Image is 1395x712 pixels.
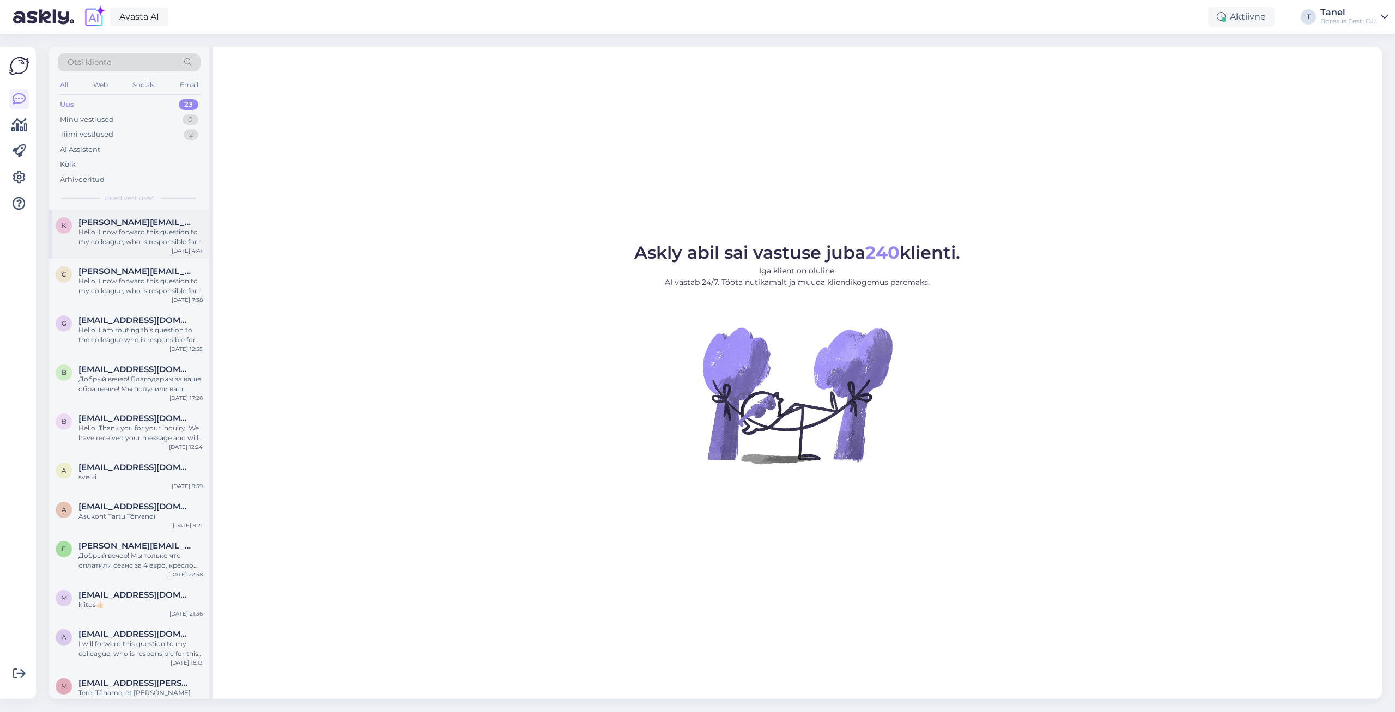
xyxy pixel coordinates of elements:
[169,394,203,402] div: [DATE] 17:26
[60,129,113,140] div: Tiimi vestlused
[78,600,203,610] div: kiitos👍🏻
[78,227,203,247] div: Hello, I now forward this question to my colleague, who is responsible for this. The reply will b...
[91,78,110,92] div: Web
[168,570,203,579] div: [DATE] 22:58
[62,368,66,376] span: b
[172,247,203,255] div: [DATE] 4:41
[78,423,203,443] div: Hello! Thank you for your inquiry! We have received your message and will get back to you as soon...
[78,678,192,688] span: marite.adams@gunvorgroup.com
[68,57,111,68] span: Otsi kliente
[171,659,203,667] div: [DATE] 18:13
[62,319,66,327] span: g
[62,270,66,278] span: C
[1208,7,1275,27] div: Aktiivne
[60,174,105,185] div: Arhiveeritud
[169,443,203,451] div: [DATE] 12:24
[78,364,192,374] span: baibolov_agibay@mail.ru
[78,472,203,482] div: sveiki
[60,144,100,155] div: AI Assistent
[60,159,76,170] div: Kõik
[1301,9,1316,25] div: T
[172,482,203,490] div: [DATE] 9:59
[78,590,192,600] span: management@art-haus.fi
[78,413,192,423] span: blue.ao93731@gmail.com
[62,506,66,514] span: a
[62,466,66,474] span: a
[169,610,203,618] div: [DATE] 21:36
[78,629,192,639] span: alinapalsing@gmail.com
[634,242,960,263] span: Askly abil sai vastuse juba klienti.
[78,512,203,521] div: Asukoht Tartu Tõrvandi
[172,296,203,304] div: [DATE] 7:38
[104,193,155,203] span: Uued vestlused
[62,221,66,229] span: K
[83,5,106,28] img: explore-ai
[62,417,66,425] span: b
[58,78,70,92] div: All
[178,78,201,92] div: Email
[78,502,192,512] span: annika.oona@gmail.com
[110,8,168,26] a: Avasta AI
[61,594,67,602] span: m
[78,688,203,708] div: Tere! Täname, et [PERSON_NAME] kirjutasite! Oleme teie pöördumise kätte saanud ja vastame esimese...
[78,463,192,472] span: agris@borealislatvija.lv
[61,682,67,690] span: m
[60,114,114,125] div: Minu vestlused
[78,639,203,659] div: I will forward this question to my colleague, who is responsible for this. The reply will be here...
[1320,8,1376,17] div: Tanel
[184,129,198,140] div: 2
[173,521,203,530] div: [DATE] 9:21
[78,315,192,325] span: gzevspero@gmail.com
[130,78,157,92] div: Socials
[78,541,192,551] span: elena.ulaeva@icloud.com
[183,114,198,125] div: 0
[169,345,203,353] div: [DATE] 12:55
[60,99,74,110] div: Uus
[9,56,29,76] img: Askly Logo
[1320,17,1376,26] div: Borealis Eesti OÜ
[78,217,192,227] span: Katre.helde@gmail.com
[699,297,895,493] img: No Chat active
[78,266,192,276] span: Cathy.peterson@mail.ee
[78,325,203,345] div: Hello, I am routing this question to the colleague who is responsible for this topic. The reply m...
[78,276,203,296] div: Hello, I now forward this question to my colleague, who is responsible for this. The reply will b...
[62,545,66,553] span: e
[1320,8,1388,26] a: TanelBorealis Eesti OÜ
[62,633,66,641] span: a
[865,242,900,263] b: 240
[179,99,198,110] div: 23
[78,551,203,570] div: Добрый вечер! Мы только что оплатили сеанс за 4 евро, кресло номер 59. Оно начало пищать, при это...
[78,374,203,394] div: Добрый вечер! Благодарим за ваше обращение! Мы получили ваш запрос и передадим его коллеге, котор...
[634,265,960,288] p: Iga klient on oluline. AI vastab 24/7. Tööta nutikamalt ja muuda kliendikogemus paremaks.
